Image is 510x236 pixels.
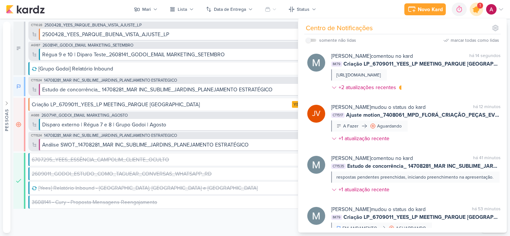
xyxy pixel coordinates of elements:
[331,206,371,213] b: [PERSON_NAME]
[30,23,43,27] span: CT1028
[6,5,45,14] img: kardz.app
[473,103,501,111] div: há 12 minutos
[43,43,133,47] span: 2608141_GODOI_EMAIL MARKETING_SETEMBRO
[42,31,169,38] div: 2500428_YEES_PARQUE_BUENA_VISTA_AJUSTE_LP
[331,155,371,161] b: [PERSON_NAME]
[3,108,10,131] div: Pessoas
[42,86,273,94] div: Estudo de concorrência_ 14708281_MAR INC_SUBLIME_JARDINS_PLANEJAMENTO ESTRATÉGICO
[30,43,41,47] span: AG187
[307,207,325,225] img: Mariana Amorim
[331,113,345,118] span: CT1517
[44,133,177,138] span: 14708281_MAR INC_SUBLIME_JARDINS_PLANEJAMENTO ESTRATÉGICO
[32,184,315,192] div: [Yees] Relatório Inbound - Campinas, Sorocaba e São Paulo
[473,154,501,162] div: há 41 minutos
[377,123,402,129] div: Aguardando
[41,113,128,117] span: 2607141_GODOI_EMAIL MARKETING_AGOSTO
[469,52,501,60] div: há 14 segundos
[336,174,494,180] div: respostas pendentes preenchidas, iniciando preenchimento na apresentação.
[13,153,25,209] div: Finalizado
[306,23,373,33] div: Centro de Notificações
[42,141,324,149] div: Análise SWOT_14708281_MAR INC_SUBLIME_JARDINS_PLANEJAMENTO ESTRATÉGICO
[42,51,225,59] div: Régua 9 e 10 | Diparo Teste_2608141_GODOI_EMAIL MARKETING_SETEMBRO
[343,123,358,129] div: A Fazer
[292,101,306,108] div: YEES
[32,198,157,206] div: 3608141 - Cury - Proposta Mensagens Reengajamento
[331,164,346,169] span: CT1535
[347,162,501,170] span: Estudo de concorrência_ 14708281_MAR INC_SUBLIME_JARDINS_PLANEJAMENTO ESTRATÉGICO
[307,105,325,123] div: Joney Viana
[13,98,25,151] div: Em Espera
[42,86,303,94] div: Estudo de concorrência_ 14708281_MAR INC_SUBLIME_JARDINS_PLANEJAMENTO ESTRATÉGICO
[32,65,344,73] div: [Grupo Godoi] Relatório Inbound
[30,78,43,82] span: CT1524
[479,3,481,9] span: 1
[32,101,200,108] div: Criação LP_6709011_YEES_LP MEETING_PARQUE [GEOGRAPHIC_DATA]
[42,121,301,129] div: Disparo externo | Régua 7 e 8 | Grupo Godoi | Agosto
[451,37,499,44] div: marcar todas como lidas
[13,22,25,75] div: A Fazer
[319,37,356,44] div: somente não lidas
[32,170,321,178] div: 2609011_GODOI_ESTUDO_COMO_TAGUEAR_CONVERSAS_WHATSAPP_RD
[336,72,381,78] div: [URL][DOMAIN_NAME]
[307,156,325,174] img: Mariana Amorim
[418,6,443,13] div: Novo Kard
[472,205,501,213] div: há 53 minutos
[339,84,398,91] div: +2 atualizações recentes
[32,170,212,178] div: 2609011_GODOI_ESTUDO_COMO_TAGUEAR_CONVERSAS_WHATSAPP_RD
[331,52,413,60] div: comentou no kard
[331,62,342,67] span: IM79
[38,184,258,192] div: [Yees] Relatório Inbound - [GEOGRAPHIC_DATA], [GEOGRAPHIC_DATA] e [GEOGRAPHIC_DATA]
[32,101,290,108] div: Criação LP_6709011_YEES_LP MEETING_PARQUE BUENA VISTA
[42,31,317,38] div: 2500428_YEES_PARQUE_BUENA_VISTA_AJUSTE_LP
[42,121,166,129] div: Disparo externo | Régua 7 e 8 | Grupo Godoi | Agosto
[343,60,501,68] span: Criação LP_6709011_YEES_LP MEETING_PARQUE [GEOGRAPHIC_DATA]
[331,103,426,111] div: mudou o status do kard
[32,156,314,164] div: 6707295_YEES_ESSÊNCIA_CAMPOLIM_CLIENTE_OCULTO
[44,23,142,27] span: 2500428_YEES_PARQUE_BUENA_VISTA_AJUSTE_LP
[44,78,177,82] span: 14708281_MAR INC_SUBLIME_JARDINS_PLANEJAMENTO ESTRATÉGICO
[346,111,501,119] span: Ajuste motion_7408061_MPD_FLORÁ_CRIAÇÃO_PEÇAS_EVOLUÇÃO_DE_OBRA_V2
[339,135,391,142] div: +1 atualização recente
[486,4,497,15] img: Alessandra Gomes
[13,77,25,96] div: Em Andamento
[42,51,309,59] div: Régua 9 e 10 | Diparo Teste_2608141_GODOI_EMAIL MARKETING_SETEMBRO
[331,104,371,110] b: [PERSON_NAME]
[404,3,446,15] button: Novo Kard
[3,22,10,233] button: Pessoas
[343,213,501,221] span: Criação LP_6709011_YEES_LP MEETING_PARQUE [GEOGRAPHIC_DATA]
[396,225,426,232] div: AGUARDANDO
[331,215,342,220] span: IM79
[32,156,169,164] div: 6707295_YEES_ESSÊNCIA_CAMPOLIM_CLIENTE_OCULTO
[307,54,325,72] img: Mariana Amorim
[331,154,413,162] div: comentou no kard
[331,53,371,59] b: [PERSON_NAME]
[30,133,43,138] span: CT1524
[331,205,426,213] div: mudou o status do kard
[38,65,113,73] div: [Grupo Godoi] Relatório Inbound
[30,113,40,117] span: AG88
[312,108,320,119] p: JV
[32,198,344,206] div: 3608141 - Cury - Proposta Mensagens Reengajamento
[339,186,391,193] div: +1 atualização recente
[342,225,377,232] div: EM ANDAMENTO
[42,141,249,149] div: Análise SWOT_14708281_MAR INC_SUBLIME_JARDINS_PLANEJAMENTO ESTRATÉGICO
